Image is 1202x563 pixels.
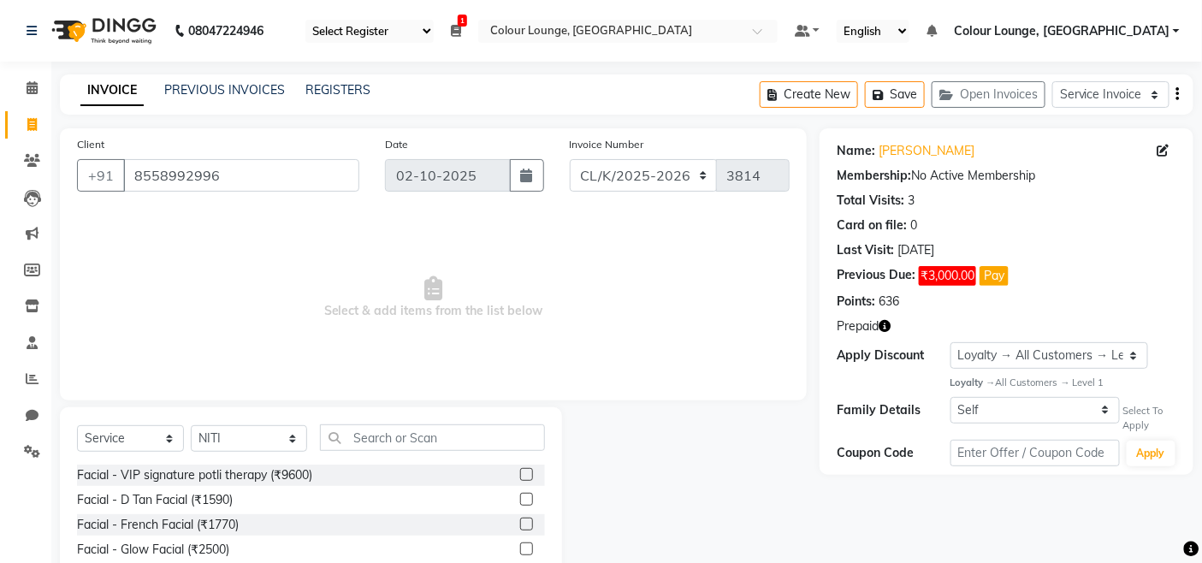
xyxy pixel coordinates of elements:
[950,376,996,388] strong: Loyalty →
[837,401,950,419] div: Family Details
[77,491,233,509] div: Facial - D Tan Facial (₹1590)
[837,317,879,335] span: Prepaid
[919,266,976,286] span: ₹3,000.00
[879,142,974,160] a: [PERSON_NAME]
[932,81,1045,108] button: Open Invoices
[458,15,467,27] span: 1
[320,424,545,451] input: Search or Scan
[837,167,911,185] div: Membership:
[77,541,229,559] div: Facial - Glow Facial (₹2500)
[837,192,904,210] div: Total Visits:
[837,241,894,259] div: Last Visit:
[77,212,790,383] span: Select & add items from the list below
[80,75,144,106] a: INVOICE
[77,516,239,534] div: Facial - French Facial (₹1770)
[910,216,917,234] div: 0
[954,22,1169,40] span: Colour Lounge, [GEOGRAPHIC_DATA]
[865,81,925,108] button: Save
[950,376,1176,390] div: All Customers → Level 1
[44,7,161,55] img: logo
[837,293,875,311] div: Points:
[837,444,950,462] div: Coupon Code
[1123,404,1176,433] div: Select To Apply
[77,466,312,484] div: Facial - VIP signature potli therapy (₹9600)
[570,137,644,152] label: Invoice Number
[77,159,125,192] button: +91
[879,293,899,311] div: 636
[188,7,263,55] b: 08047224946
[77,137,104,152] label: Client
[305,82,370,98] a: REGISTERS
[980,266,1009,286] button: Pay
[1127,441,1175,466] button: Apply
[897,241,934,259] div: [DATE]
[760,81,858,108] button: Create New
[837,142,875,160] div: Name:
[837,167,1176,185] div: No Active Membership
[837,347,950,364] div: Apply Discount
[950,440,1120,466] input: Enter Offer / Coupon Code
[164,82,285,98] a: PREVIOUS INVOICES
[837,216,907,234] div: Card on file:
[908,192,915,210] div: 3
[837,266,915,286] div: Previous Due:
[385,137,408,152] label: Date
[123,159,359,192] input: Search by Name/Mobile/Email/Code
